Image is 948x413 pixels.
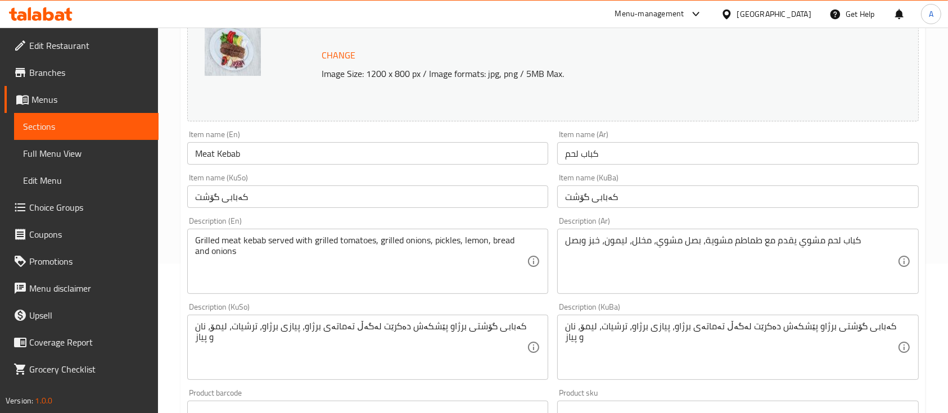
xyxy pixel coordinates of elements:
span: Choice Groups [29,201,150,214]
input: Enter name Ar [557,142,918,165]
span: Branches [29,66,150,79]
span: Edit Menu [23,174,150,187]
a: Coverage Report [4,329,159,356]
input: Enter name KuBa [557,185,918,208]
span: Version: [6,393,33,408]
input: Enter name KuSo [187,185,548,208]
a: Menu disclaimer [4,275,159,302]
span: Grocery Checklist [29,362,150,376]
span: Menus [31,93,150,106]
span: Edit Restaurant [29,39,150,52]
a: Coupons [4,221,159,248]
a: Edit Restaurant [4,32,159,59]
span: Promotions [29,255,150,268]
span: Full Menu View [23,147,150,160]
a: Upsell [4,302,159,329]
a: Full Menu View [14,140,159,167]
span: Sections [23,120,150,133]
a: Sections [14,113,159,140]
a: Choice Groups [4,194,159,221]
span: Change [322,47,355,63]
span: Coupons [29,228,150,241]
a: Grocery Checklist [4,356,159,383]
a: Edit Menu [14,167,159,194]
span: A [929,8,933,20]
input: Enter name En [187,142,548,165]
span: Coverage Report [29,335,150,349]
textarea: Grilled meat kebab served with grilled tomatoes, grilled onions, pickles, lemon, bread and onions [195,235,527,288]
p: Image Size: 1200 x 800 px / Image formats: jpg, png / 5MB Max. [317,67,839,80]
span: 1.0.0 [35,393,52,408]
span: Upsell [29,308,150,322]
a: Menus [4,86,159,113]
span: Menu disclaimer [29,282,150,295]
textarea: كباب لحم مشوي يقدم مع طماطم مشوية، بصل مشوي، مخلل، ليمون، خبز وبصل [565,235,897,288]
textarea: کەبابی گۆشتی برژاو پێشکەش دەکرێت لەگەڵ تەماتەی برژاو، پیازی برژاو، ترشیات، لیمۆ، نان و پیاز [565,321,897,374]
a: Branches [4,59,159,86]
div: Menu-management [615,7,684,21]
img: %D9%83%D8%A8%D8%A7%D8%A8_%D9%84%D8%AD%D9%85638810021992422719.jpg [205,20,261,76]
textarea: کەبابی گۆشتی برژاو پێشکەش دەکرێت لەگەڵ تەماتەی برژاو، پیازی برژاو، ترشیات، لیمۆ، نان و پیاز [195,321,527,374]
div: [GEOGRAPHIC_DATA] [737,8,811,20]
button: Change [317,44,360,67]
a: Promotions [4,248,159,275]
